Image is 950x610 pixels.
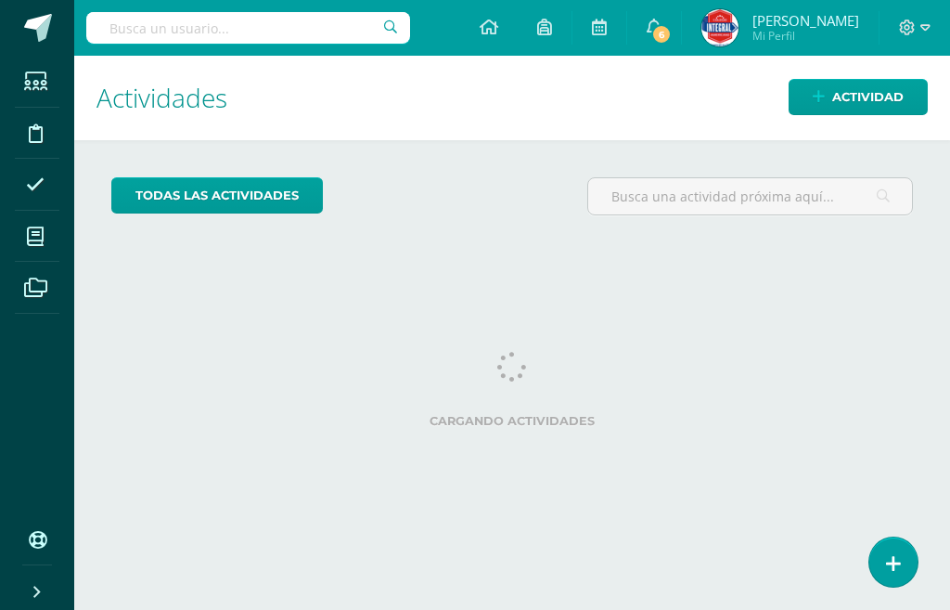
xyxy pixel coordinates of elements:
input: Busca una actividad próxima aquí... [588,178,912,214]
a: Actividad [789,79,928,115]
input: Busca un usuario... [86,12,410,44]
span: Actividad [832,80,904,114]
img: 0f1066ccd690ba2dcf7bdb843d909207.png [701,9,738,46]
span: [PERSON_NAME] [752,11,859,30]
span: Mi Perfil [752,28,859,44]
h1: Actividades [96,56,928,140]
label: Cargando actividades [111,414,913,428]
span: 6 [651,24,672,45]
a: todas las Actividades [111,177,323,214]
